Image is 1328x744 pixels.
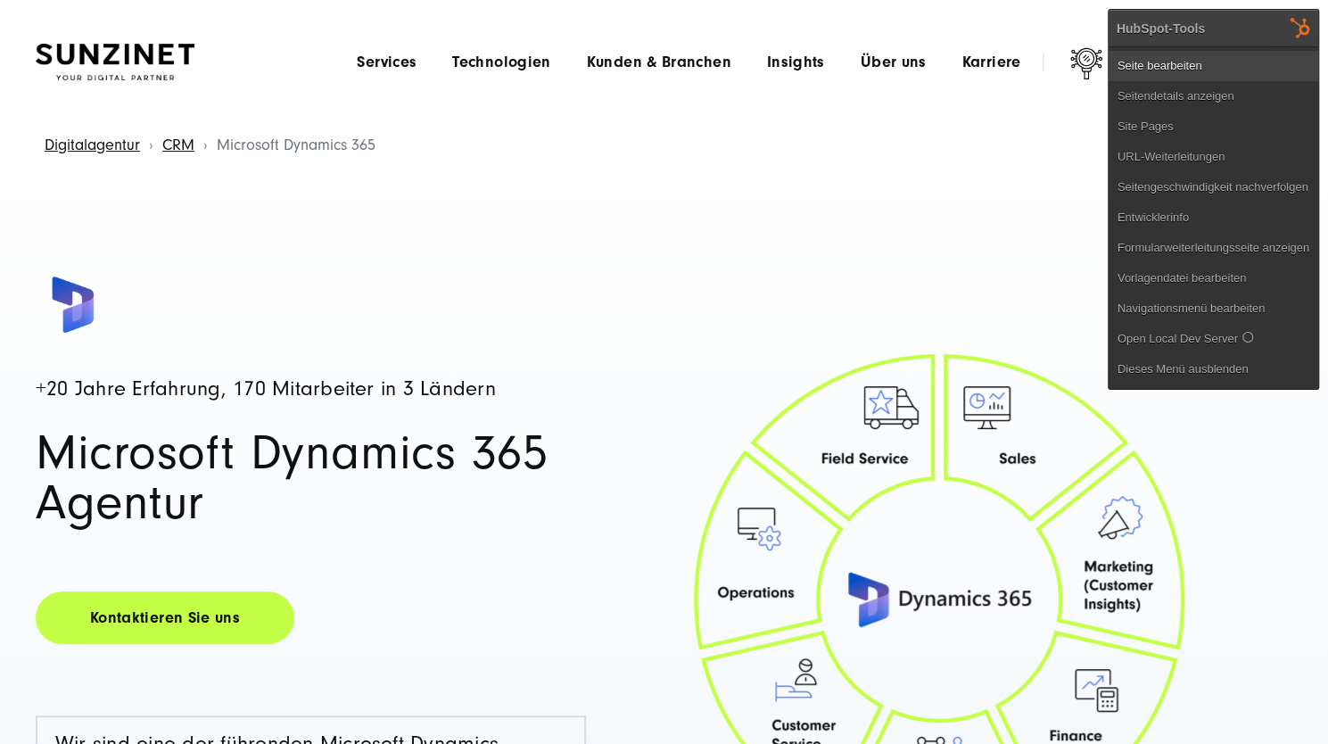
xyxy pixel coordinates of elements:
[36,591,294,644] a: Kontaktieren Sie uns
[36,44,194,81] img: SUNZINET Full Service Digital Agentur
[587,54,731,71] a: Kunden & Branchen
[767,54,825,71] a: Insights
[1109,51,1318,81] a: Seite bearbeiten
[452,54,550,71] a: Technologien
[1109,324,1318,354] a: Open Local Dev Server
[961,54,1020,71] a: Karriere
[162,136,194,154] a: CRM
[1109,233,1318,263] a: Formularweiterleitungsseite anzeigen
[1109,112,1318,142] a: Site Pages
[1282,9,1319,46] img: HubSpot Tools-Menüschalter
[1108,9,1319,390] div: HubSpot-Tools Seite bearbeitenSeitendetails anzeigenSite PagesURL-WeiterleitungenSeitengeschwindi...
[36,378,586,401] h4: +20 Jahre Erfahrung, 170 Mitarbeiter in 3 Ländern
[36,267,111,343] img: Microsoft_Dynamics_365_Icon_SUNZINET
[861,54,927,71] a: Über uns
[1109,293,1318,324] a: Navigationsmenü bearbeiten
[1109,354,1318,384] a: Dieses Menü ausblenden
[217,136,375,154] span: Microsoft Dynamics 365
[1109,203,1318,233] a: Entwicklerinfo
[357,54,417,71] a: Services
[1109,263,1318,293] a: Vorlagendatei bearbeiten
[1109,142,1318,172] a: URL-Weiterleitungen
[1109,81,1318,112] a: Seitendetails anzeigen
[1117,21,1205,37] div: HubSpot-Tools
[1109,172,1318,203] a: Seitengeschwindigkeit nachverfolgen
[45,136,140,154] a: Digitalagentur
[36,428,586,528] h1: Microsoft Dynamics 365 Agentur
